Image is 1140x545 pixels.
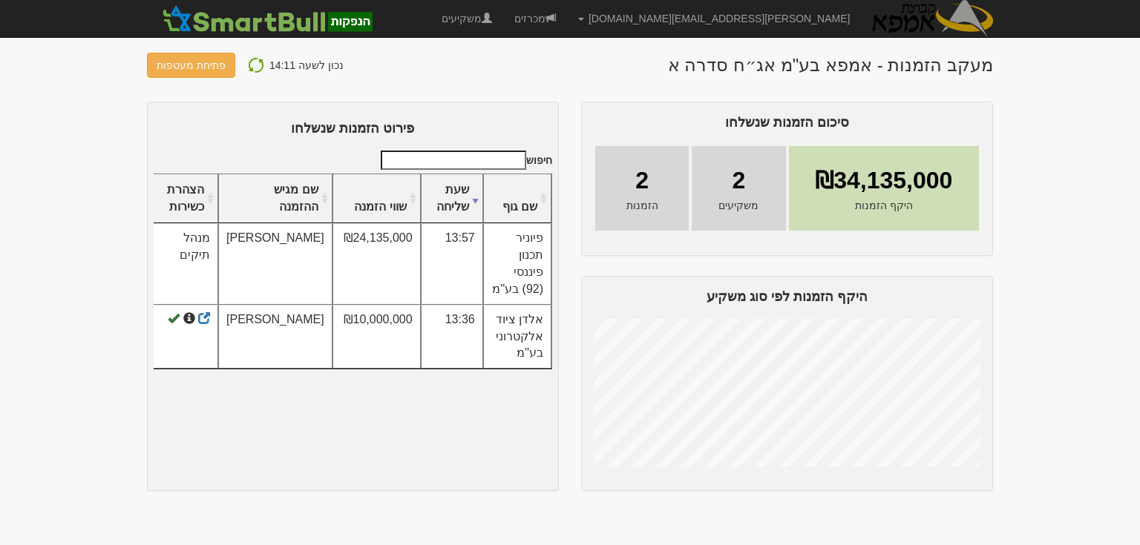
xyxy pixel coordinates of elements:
th: שם גוף : activate to sort column ascending [483,174,551,224]
span: הזמנות [626,198,658,213]
img: SmartBull Logo [158,4,376,33]
th: הצהרת כשירות : activate to sort column ascending [153,174,218,224]
td: ₪24,135,000 [332,223,421,304]
td: [PERSON_NAME] [218,305,332,369]
span: מנהל תיקים [180,231,210,261]
td: ₪10,000,000 [332,305,421,369]
td: פיוניר תכנון פיננסי (92) בע"מ [483,223,551,304]
span: 2 [732,164,745,198]
button: פתיחת מעטפות [147,53,235,78]
h1: מעקב הזמנות - אמפא בע"מ אג״ח סדרה א [668,56,993,75]
span: סיכום הזמנות שנשלחו [725,115,849,130]
img: refresh-icon.png [247,56,265,74]
label: חיפוש [376,151,552,170]
span: היקף הזמנות [855,198,913,213]
th: שעת שליחה : activate to sort column ascending [421,174,483,224]
p: נכון לשעה 14:11 [269,56,344,75]
span: ₪34,135,000 [815,164,952,198]
th: שם מגיש ההזמנה : activate to sort column ascending [218,174,332,224]
span: 2 [635,164,649,198]
span: פירוט הזמנות שנשלחו [291,121,414,136]
td: 13:36 [421,305,483,369]
td: 13:57 [421,223,483,304]
span: משקיעים [718,198,759,213]
td: אלדן ציוד אלקטרוני בע"מ [483,305,551,369]
span: היקף הזמנות לפי סוג משקיע [707,289,868,304]
input: חיפוש [381,151,526,170]
td: [PERSON_NAME] [218,223,332,304]
th: שווי הזמנה : activate to sort column ascending [332,174,421,224]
